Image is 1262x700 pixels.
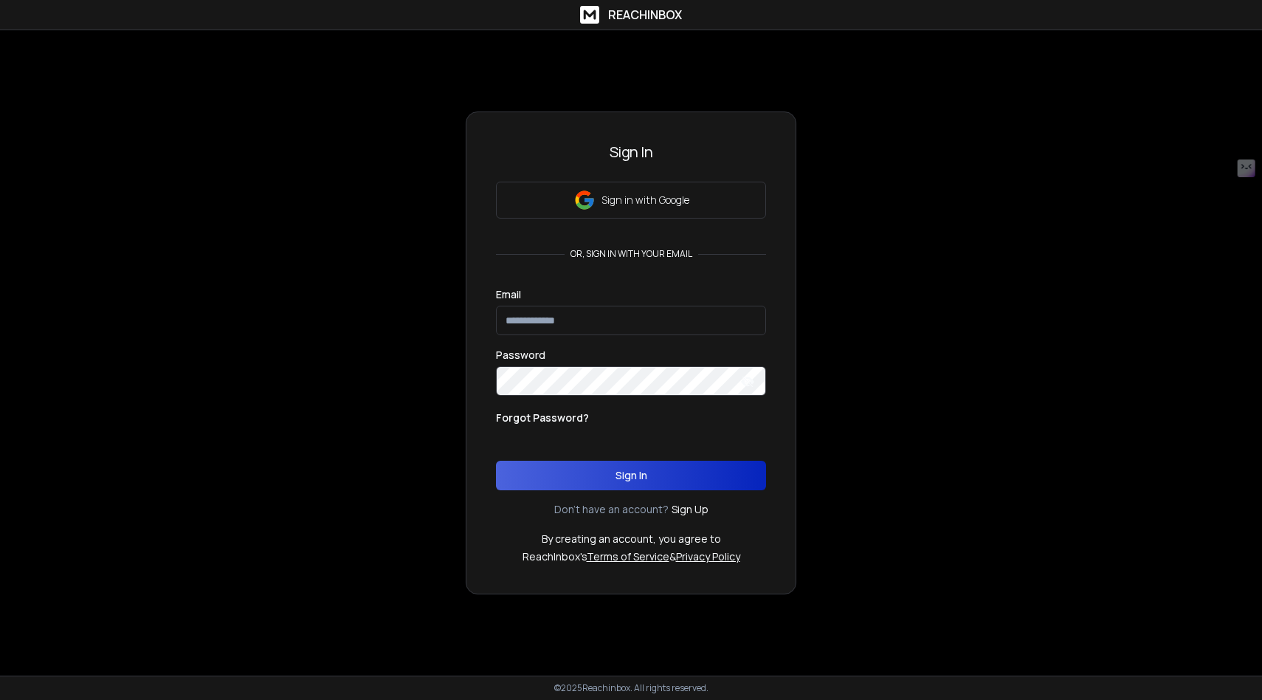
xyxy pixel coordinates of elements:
p: By creating an account, you agree to [542,532,721,546]
h3: Sign In [496,142,766,162]
button: Sign in with Google [496,182,766,219]
p: Sign in with Google [601,193,689,207]
p: ReachInbox's & [523,549,740,564]
p: © 2025 Reachinbox. All rights reserved. [554,682,708,694]
a: ReachInbox [580,6,682,24]
h1: ReachInbox [608,6,682,24]
a: Terms of Service [587,549,669,563]
p: or, sign in with your email [565,248,698,260]
label: Password [496,350,545,360]
p: Forgot Password? [496,411,589,425]
a: Sign Up [672,502,708,517]
button: Sign In [496,461,766,490]
a: Privacy Policy [676,549,740,563]
p: Don't have an account? [554,502,669,517]
label: Email [496,289,521,300]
